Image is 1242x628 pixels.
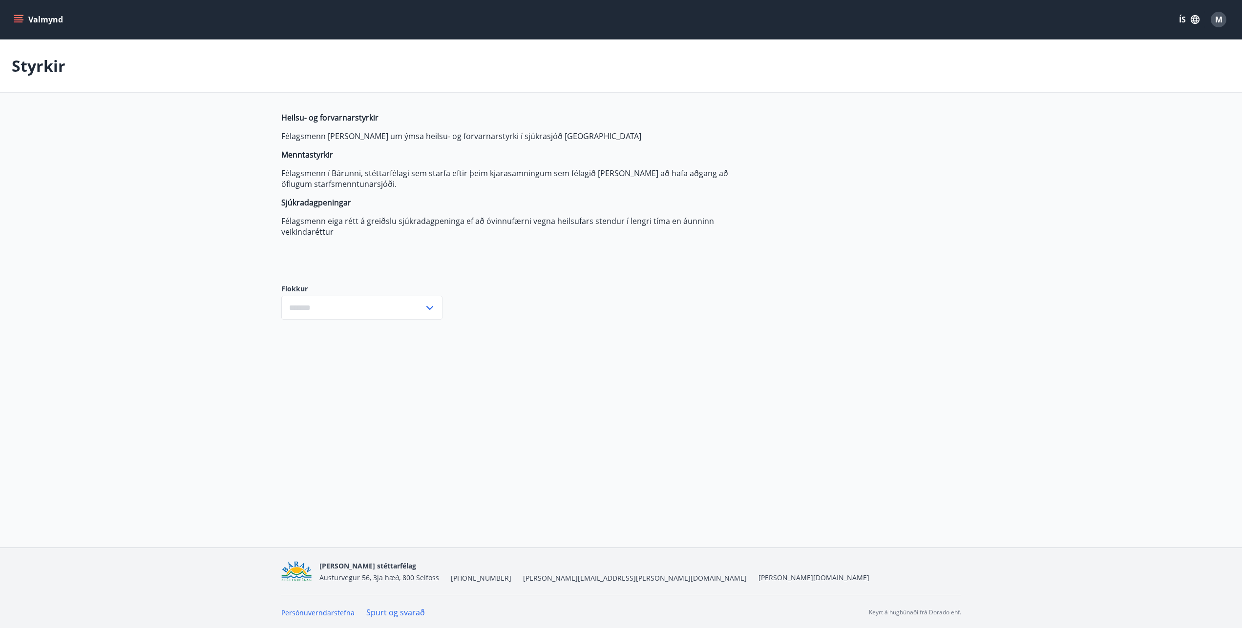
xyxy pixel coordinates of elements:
[281,284,442,294] label: Flokkur
[12,55,65,77] p: Styrkir
[319,573,439,582] span: Austurvegur 56, 3ja hæð, 800 Selfoss
[1207,8,1230,31] button: M
[12,11,67,28] button: menu
[281,168,742,189] p: Félagsmenn í Bárunni, stéttarfélagi sem starfa eftir þeim kjarasamningum sem félagið [PERSON_NAME...
[1174,11,1205,28] button: ÍS
[758,573,869,582] a: [PERSON_NAME][DOMAIN_NAME]
[281,131,742,142] p: Félagsmenn [PERSON_NAME] um ýmsa heilsu- og forvarnarstyrki í sjúkrasjóð [GEOGRAPHIC_DATA]
[1215,14,1222,25] span: M
[281,216,742,237] p: Félagsmenn eiga rétt á greiðslu sjúkradagpeninga ef að óvinnufærni vegna heilsufars stendur í len...
[281,112,379,123] strong: Heilsu- og forvarnarstyrkir
[281,149,333,160] strong: Menntastyrkir
[281,561,312,582] img: Bz2lGXKH3FXEIQKvoQ8VL0Fr0uCiWgfgA3I6fSs8.png
[869,608,961,617] p: Keyrt á hugbúnaði frá Dorado ehf.
[281,197,351,208] strong: Sjúkradagpeningar
[281,608,355,617] a: Persónuverndarstefna
[366,607,425,618] a: Spurt og svarað
[451,573,511,583] span: [PHONE_NUMBER]
[523,573,747,583] span: [PERSON_NAME][EMAIL_ADDRESS][PERSON_NAME][DOMAIN_NAME]
[319,561,416,570] span: [PERSON_NAME] stéttarfélag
